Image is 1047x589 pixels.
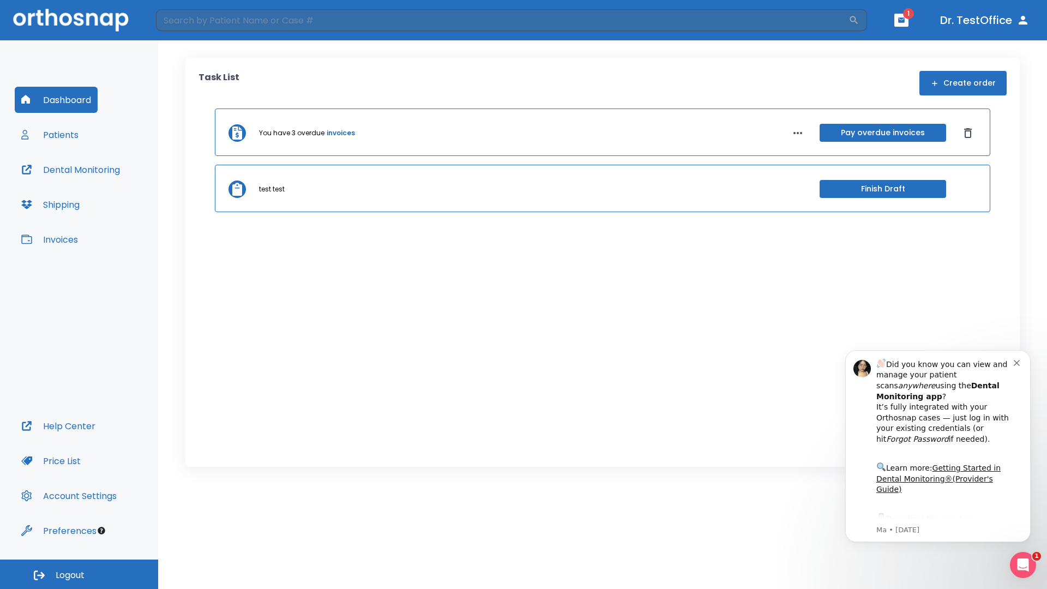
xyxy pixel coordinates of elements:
[13,9,129,31] img: Orthosnap
[15,157,127,183] button: Dental Monitoring
[15,191,86,218] button: Shipping
[198,71,239,95] p: Task List
[156,9,849,31] input: Search by Patient Name or Case #
[15,448,87,474] button: Price List
[903,8,914,19] span: 1
[1032,552,1041,561] span: 1
[15,122,85,148] button: Patients
[820,180,946,198] button: Finish Draft
[15,87,98,113] button: Dashboard
[97,526,106,536] div: Tooltip anchor
[15,413,102,439] button: Help Center
[829,336,1047,584] iframe: Intercom notifications message
[259,128,324,138] p: You have 3 overdue
[15,483,123,509] button: Account Settings
[959,124,977,142] button: Dismiss
[820,124,946,142] button: Pay overdue invoices
[936,10,1034,30] button: Dr. TestOffice
[15,518,103,544] button: Preferences
[15,226,85,253] button: Invoices
[1010,552,1036,578] iframe: Intercom live chat
[259,184,285,194] p: test test
[327,128,355,138] a: invoices
[56,569,85,581] span: Logout
[919,71,1007,95] button: Create order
